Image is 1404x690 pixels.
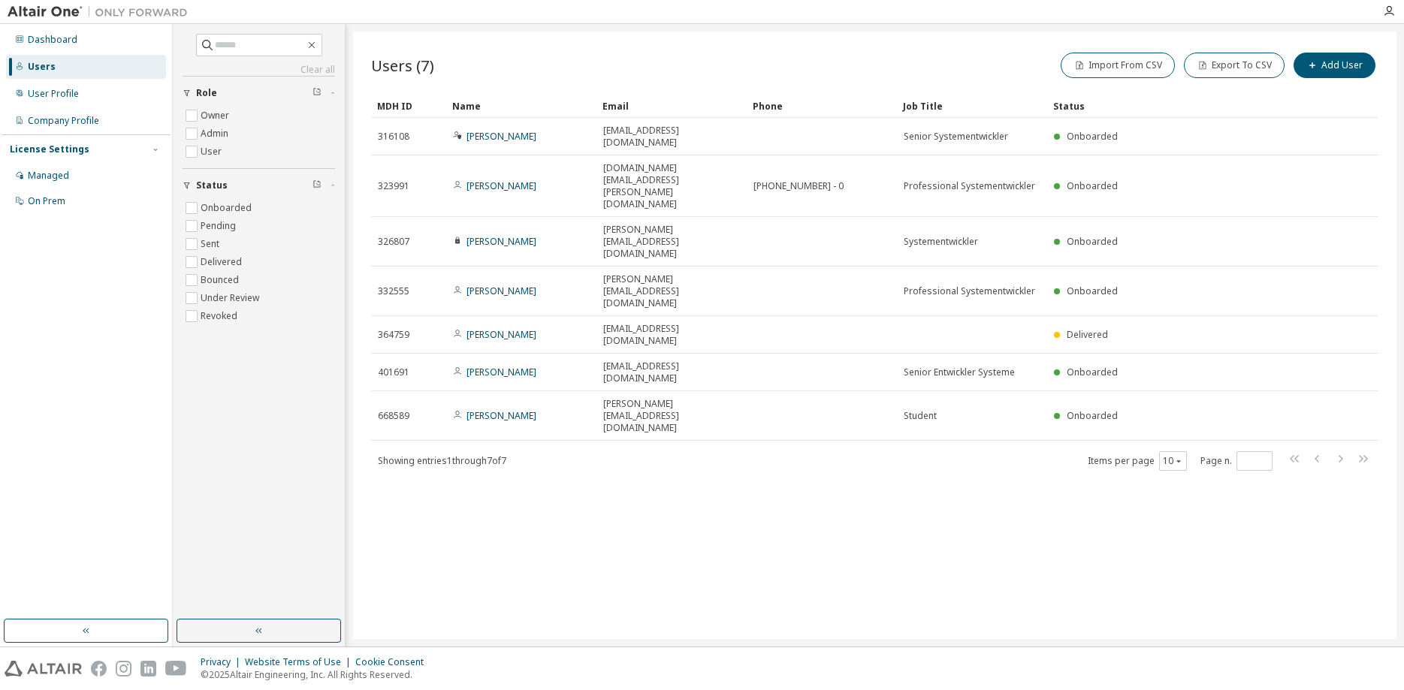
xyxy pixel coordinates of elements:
div: Email [602,94,741,118]
span: [PHONE_NUMBER] - 0 [753,180,844,192]
div: Job Title [903,94,1041,118]
span: 364759 [378,329,409,341]
span: 316108 [378,131,409,143]
span: Status [196,179,228,191]
label: Onboarded [201,199,255,217]
span: Senior Entwickler Systeme [904,366,1015,378]
a: [PERSON_NAME] [466,409,536,422]
p: © 2025 Altair Engineering, Inc. All Rights Reserved. [201,668,433,681]
span: [EMAIL_ADDRESS][DOMAIN_NAME] [603,125,740,149]
span: [EMAIL_ADDRESS][DOMAIN_NAME] [603,323,740,347]
span: Onboarded [1067,130,1118,143]
a: [PERSON_NAME] [466,235,536,248]
label: User [201,143,225,161]
div: Website Terms of Use [245,656,355,668]
img: instagram.svg [116,661,131,676]
button: Role [183,77,335,110]
div: Users [28,61,56,73]
div: Name [452,94,590,118]
label: Under Review [201,289,262,307]
div: MDH ID [377,94,440,118]
span: Items per page [1088,451,1187,471]
button: Add User [1294,53,1375,78]
img: youtube.svg [165,661,187,676]
label: Owner [201,107,232,125]
span: 668589 [378,410,409,422]
div: Phone [753,94,891,118]
span: Onboarded [1067,285,1118,297]
span: [PERSON_NAME][EMAIL_ADDRESS][DOMAIN_NAME] [603,398,740,434]
div: Company Profile [28,115,99,127]
span: 323991 [378,180,409,192]
button: Status [183,169,335,202]
span: Clear filter [313,87,322,99]
button: 10 [1163,455,1183,467]
span: Onboarded [1067,179,1118,192]
span: Page n. [1200,451,1273,471]
img: linkedin.svg [140,661,156,676]
span: [PERSON_NAME][EMAIL_ADDRESS][DOMAIN_NAME] [603,224,740,260]
span: Users (7) [371,55,434,76]
span: Onboarded [1067,366,1118,378]
div: License Settings [10,143,89,155]
button: Export To CSV [1184,53,1285,78]
img: altair_logo.svg [5,661,82,676]
button: Import From CSV [1061,53,1175,78]
span: 326807 [378,236,409,248]
a: [PERSON_NAME] [466,285,536,297]
a: [PERSON_NAME] [466,366,536,378]
label: Delivered [201,253,245,271]
span: Onboarded [1067,235,1118,248]
span: 332555 [378,285,409,297]
label: Bounced [201,271,242,289]
span: Onboarded [1067,409,1118,422]
span: Clear filter [313,179,322,191]
div: Cookie Consent [355,656,433,668]
label: Admin [201,125,231,143]
span: Professional Systementwickler [904,285,1035,297]
span: Role [196,87,217,99]
div: User Profile [28,88,79,100]
span: Senior Systementwickler [904,131,1008,143]
span: 401691 [378,366,409,378]
img: Altair One [8,5,195,20]
label: Sent [201,235,222,253]
span: Systementwickler [904,236,978,248]
span: [DOMAIN_NAME][EMAIL_ADDRESS][PERSON_NAME][DOMAIN_NAME] [603,162,740,210]
span: Professional Systementwickler [904,180,1035,192]
div: Dashboard [28,34,77,46]
span: Showing entries 1 through 7 of 7 [378,454,506,467]
a: [PERSON_NAME] [466,179,536,192]
a: [PERSON_NAME] [466,328,536,341]
span: [PERSON_NAME][EMAIL_ADDRESS][DOMAIN_NAME] [603,273,740,309]
img: facebook.svg [91,661,107,676]
a: [PERSON_NAME] [466,130,536,143]
div: Managed [28,170,69,182]
div: Privacy [201,656,245,668]
label: Revoked [201,307,240,325]
span: Student [904,410,937,422]
div: On Prem [28,195,65,207]
span: [EMAIL_ADDRESS][DOMAIN_NAME] [603,360,740,384]
label: Pending [201,217,239,235]
div: Status [1053,94,1300,118]
span: Delivered [1067,328,1108,341]
a: Clear all [183,64,335,76]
